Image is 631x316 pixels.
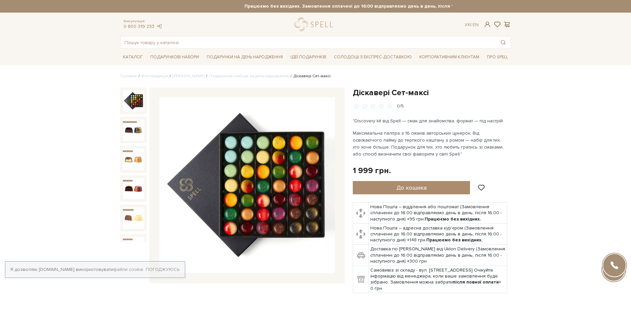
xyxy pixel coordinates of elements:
td: Самовивіз зі складу - вул. [STREET_ADDRESS] Очікуйте інформацію від менеджера, коли ваше замовлен... [369,266,507,293]
input: Пошук товару у каталозі [121,36,496,48]
span: Ідеї подарунків [288,52,329,62]
li: Діскавері Сет-максі [289,73,331,79]
b: після повної оплати [453,279,499,285]
b: Працюємо без вихідних. [426,237,483,243]
span: | [470,22,471,28]
a: Корпоративним клієнтам [417,51,482,63]
div: Ук [465,22,479,28]
a: En [473,22,479,28]
td: Нова Пошта – відділення або поштомат (Замовлення сплаченні до 16:00 відправляємо день в день, піс... [369,203,507,224]
a: Солодощі з експрес-доставкою [331,51,414,63]
span: Консультація: [124,19,163,24]
a: [PERSON_NAME] [173,74,204,79]
p: Максимальна палітра з 16 смаків авторських цукерок. Від освіжаючого лайму до терпкого каштану з р... [353,130,508,158]
a: logo [294,18,336,31]
a: Вся продукція [141,74,168,79]
img: Діскавері Сет-максі [123,149,144,170]
img: Діскавері Сет-максі [123,178,144,199]
td: Доставка по [PERSON_NAME] від Uklon Delivery (Замовлення сплаченні до 16:00 відправляємо день в д... [369,245,507,266]
button: До кошика [353,181,470,194]
span: Про Spell [484,52,511,62]
a: Головна [120,74,137,79]
a: Погоджуюсь [146,267,180,273]
td: Нова Пошта – адресна доставка кур'єром (Замовлення сплаченні до 16:00 відправляємо день в день, п... [369,223,507,245]
a: 0 800 319 233 [124,24,154,29]
b: Працюємо без вихідних. [425,216,481,222]
div: 0/5 [397,103,404,109]
strong: Працюємо без вихідних. Замовлення оплачені до 16:00 відправляємо день в день, після 16:00 - насту... [179,3,570,9]
a: Подарункові набори на день народження [209,74,289,79]
span: Подарункові набори [148,52,202,62]
p: "Discovery kit від Spell — смак для знайомства, формат — під настрій. [353,117,508,124]
h1: Діскавері Сет-максі [353,88,511,98]
span: Каталог [120,52,145,62]
a: telegram [156,24,163,29]
div: Я дозволяю [DOMAIN_NAME] використовувати [5,267,185,273]
span: До кошика [396,184,427,191]
button: Пошук товару у каталозі [496,36,511,48]
img: Діскавері Сет-максі [123,207,144,228]
div: 1 999 грн. [353,165,391,176]
span: Подарунки на День народження [204,52,286,62]
a: файли cookie [113,267,143,272]
img: Діскавері Сет-максі [123,90,144,111]
img: Діскавері Сет-максі [159,97,335,273]
img: Діскавері Сет-максі [123,119,144,141]
img: Діскавері Сет-максі [123,237,144,258]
